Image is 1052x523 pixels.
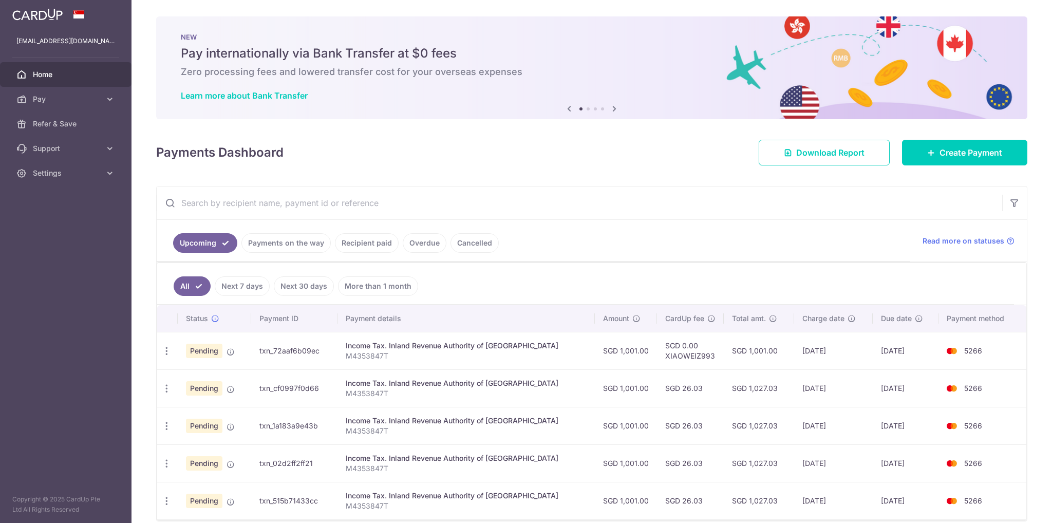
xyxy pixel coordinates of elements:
[724,407,794,444] td: SGD 1,027.03
[595,482,657,519] td: SGD 1,001.00
[346,341,587,351] div: Income Tax. Inland Revenue Authority of [GEOGRAPHIC_DATA]
[346,416,587,426] div: Income Tax. Inland Revenue Authority of [GEOGRAPHIC_DATA]
[12,8,63,21] img: CardUp
[33,119,101,129] span: Refer & Save
[346,453,587,463] div: Income Tax. Inland Revenue Authority of [GEOGRAPHIC_DATA]
[346,351,587,361] p: M4353847T
[724,482,794,519] td: SGD 1,027.03
[794,369,873,407] td: [DATE]
[335,233,399,253] a: Recipient paid
[964,496,982,505] span: 5266
[964,459,982,468] span: 5266
[881,313,912,324] span: Due date
[942,495,962,507] img: Bank Card
[964,346,982,355] span: 5266
[940,146,1002,159] span: Create Payment
[759,140,890,165] a: Download Report
[942,382,962,395] img: Bank Card
[942,420,962,432] img: Bank Card
[346,463,587,474] p: M4353847T
[186,456,222,471] span: Pending
[873,444,938,482] td: [DATE]
[274,276,334,296] a: Next 30 days
[181,66,1003,78] h6: Zero processing fees and lowered transfer cost for your overseas expenses
[657,407,724,444] td: SGD 26.03
[595,444,657,482] td: SGD 1,001.00
[873,369,938,407] td: [DATE]
[186,381,222,396] span: Pending
[794,407,873,444] td: [DATE]
[251,332,337,369] td: txn_72aaf6b09ec
[902,140,1027,165] a: Create Payment
[873,482,938,519] td: [DATE]
[794,482,873,519] td: [DATE]
[595,332,657,369] td: SGD 1,001.00
[251,305,337,332] th: Payment ID
[964,421,982,430] span: 5266
[796,146,865,159] span: Download Report
[657,369,724,407] td: SGD 26.03
[33,69,101,80] span: Home
[251,444,337,482] td: txn_02d2ff2ff21
[873,407,938,444] td: [DATE]
[181,90,308,101] a: Learn more about Bank Transfer
[732,313,766,324] span: Total amt.
[346,491,587,501] div: Income Tax. Inland Revenue Authority of [GEOGRAPHIC_DATA]
[251,369,337,407] td: txn_cf0997f0d66
[16,36,115,46] p: [EMAIL_ADDRESS][DOMAIN_NAME]
[33,168,101,178] span: Settings
[173,233,237,253] a: Upcoming
[157,186,1002,219] input: Search by recipient name, payment id or reference
[794,444,873,482] td: [DATE]
[942,345,962,357] img: Bank Card
[923,236,1004,246] span: Read more on statuses
[724,444,794,482] td: SGD 1,027.03
[986,492,1042,518] iframe: Opens a widget where you can find more information
[174,276,211,296] a: All
[942,457,962,470] img: Bank Card
[337,305,595,332] th: Payment details
[657,482,724,519] td: SGD 26.03
[657,444,724,482] td: SGD 26.03
[186,419,222,433] span: Pending
[403,233,446,253] a: Overdue
[603,313,629,324] span: Amount
[251,407,337,444] td: txn_1a183a9e43b
[794,332,873,369] td: [DATE]
[346,426,587,436] p: M4353847T
[156,143,284,162] h4: Payments Dashboard
[802,313,844,324] span: Charge date
[181,33,1003,41] p: NEW
[338,276,418,296] a: More than 1 month
[724,369,794,407] td: SGD 1,027.03
[595,407,657,444] td: SGD 1,001.00
[215,276,270,296] a: Next 7 days
[450,233,499,253] a: Cancelled
[186,313,208,324] span: Status
[665,313,704,324] span: CardUp fee
[724,332,794,369] td: SGD 1,001.00
[923,236,1015,246] a: Read more on statuses
[657,332,724,369] td: SGD 0.00 XIAOWEIZ993
[156,16,1027,119] img: Bank transfer banner
[251,482,337,519] td: txn_515b71433cc
[181,45,1003,62] h5: Pay internationally via Bank Transfer at $0 fees
[938,305,1026,332] th: Payment method
[33,94,101,104] span: Pay
[186,494,222,508] span: Pending
[241,233,331,253] a: Payments on the way
[873,332,938,369] td: [DATE]
[33,143,101,154] span: Support
[346,388,587,399] p: M4353847T
[595,369,657,407] td: SGD 1,001.00
[346,501,587,511] p: M4353847T
[186,344,222,358] span: Pending
[346,378,587,388] div: Income Tax. Inland Revenue Authority of [GEOGRAPHIC_DATA]
[964,384,982,393] span: 5266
